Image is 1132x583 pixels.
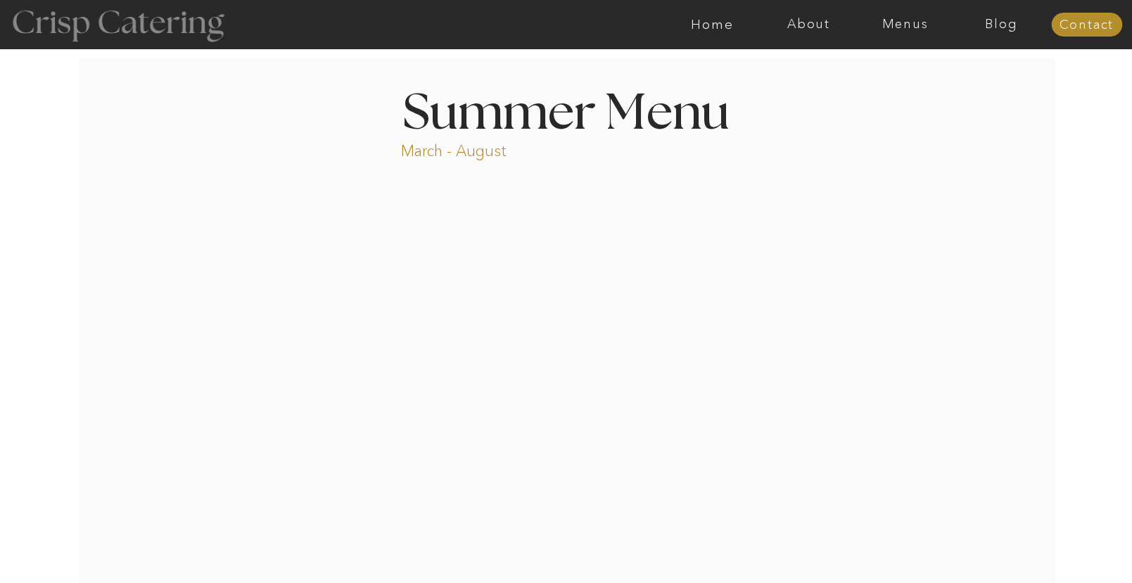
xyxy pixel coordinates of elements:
a: Contact [1051,18,1122,32]
a: Blog [953,18,1050,32]
a: About [761,18,857,32]
p: March - August [401,141,594,157]
h1: Summer Menu [371,89,762,131]
a: Menus [857,18,953,32]
a: Home [664,18,761,32]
